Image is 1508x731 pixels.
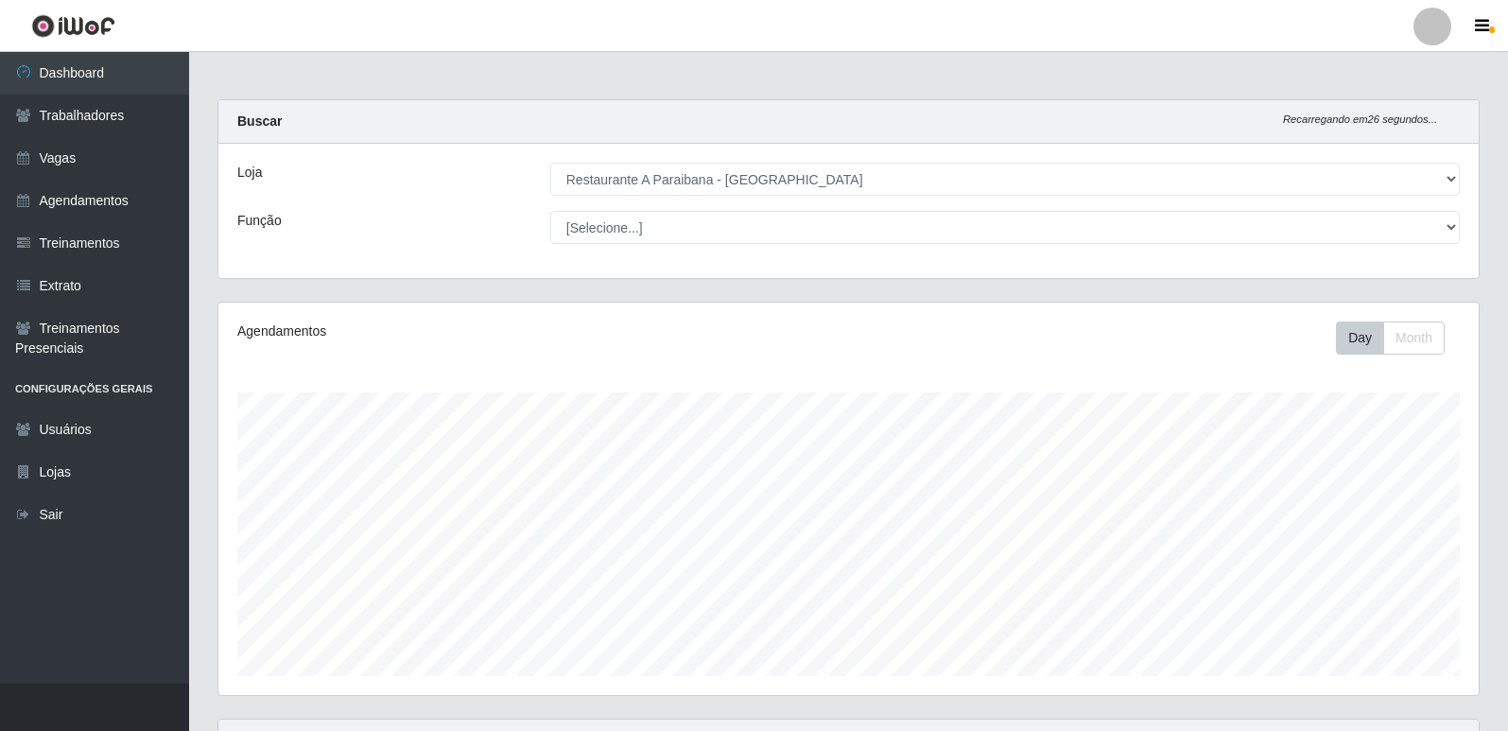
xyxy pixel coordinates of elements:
i: Recarregando em 26 segundos... [1283,113,1437,125]
button: Month [1383,322,1445,355]
label: Função [237,211,282,231]
strong: Buscar [237,113,282,129]
label: Loja [237,163,262,183]
div: Toolbar with button groups [1336,322,1460,355]
div: First group [1336,322,1445,355]
button: Day [1336,322,1384,355]
div: Agendamentos [237,322,730,341]
img: CoreUI Logo [31,14,115,38]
